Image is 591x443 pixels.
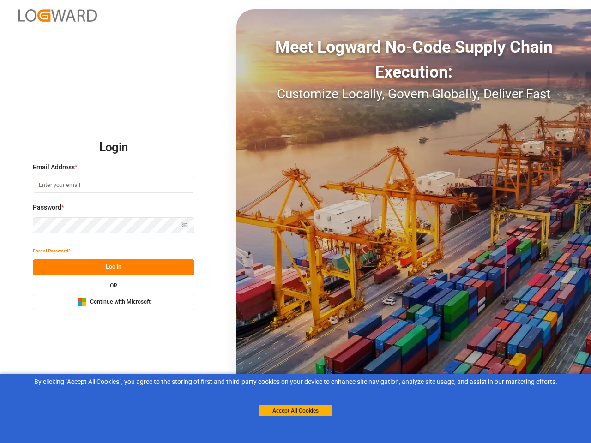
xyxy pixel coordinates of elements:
[33,243,71,259] button: Forgot Password?
[33,294,194,310] button: Continue with Microsoft
[33,133,194,162] h2: Login
[33,177,194,193] input: Enter your email
[33,259,194,275] button: Log In
[6,377,585,387] div: By clicking "Accept All Cookies”, you agree to the storing of first and third-party cookies on yo...
[33,162,75,172] span: Email Address
[18,9,97,22] img: Logward_new_orange.png
[236,84,591,104] div: Customize Locally, Govern Globally, Deliver Fast
[110,283,117,288] small: OR
[259,405,332,416] button: Accept All Cookies
[236,35,591,84] div: Meet Logward No-Code Supply Chain Execution:
[33,203,61,212] span: Password
[90,298,151,306] span: Continue with Microsoft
